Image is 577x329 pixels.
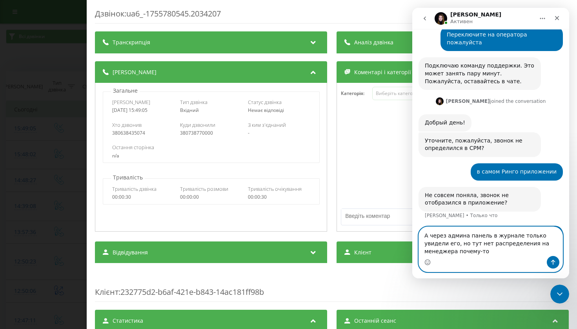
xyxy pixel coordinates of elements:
[354,317,396,325] span: Останній сеанс
[112,194,174,200] div: 00:00:30
[248,130,310,136] div: -
[112,121,141,128] span: Хто дзвонив
[375,90,473,97] div: Виберіть категорію
[113,38,150,46] span: Транскрипція
[111,174,145,181] p: Тривалість
[180,121,215,128] span: Куди дзвонили
[113,317,143,325] span: Статистика
[112,130,174,136] div: 380638435074
[95,287,118,297] span: Клієнт
[180,130,242,136] div: 380738770000
[112,144,154,151] span: Остання сторінка
[112,185,156,192] span: Тривалість дзвінка
[95,8,569,24] div: Дзвінок : ua6_-1755780545.2034207
[354,249,371,256] span: Клієнт
[354,68,411,76] span: Коментарі і категорії
[180,107,198,113] span: Вхідний
[180,194,242,200] div: 00:00:00
[112,153,310,159] div: n/a
[111,87,140,95] p: Загальне
[180,185,228,192] span: Тривалість розмови
[180,99,207,106] span: Тип дзвінка
[248,121,286,128] span: З ким з'єднаний
[248,194,310,200] div: 00:00:30
[113,68,157,76] span: [PERSON_NAME]
[113,249,148,256] span: Відвідування
[248,185,302,192] span: Тривалість очікування
[112,108,174,113] div: [DATE] 15:49:05
[95,271,569,302] div: : 232775d2-b6af-421e-b843-14ac181ff98b
[550,285,569,303] iframe: Intercom live chat
[412,8,569,278] iframe: Intercom live chat
[354,38,393,46] span: Аналіз дзвінка
[248,99,282,106] span: Статус дзвінка
[248,107,284,113] span: Немає відповіді
[341,91,372,96] h4: Категорія :
[112,99,150,106] span: [PERSON_NAME]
